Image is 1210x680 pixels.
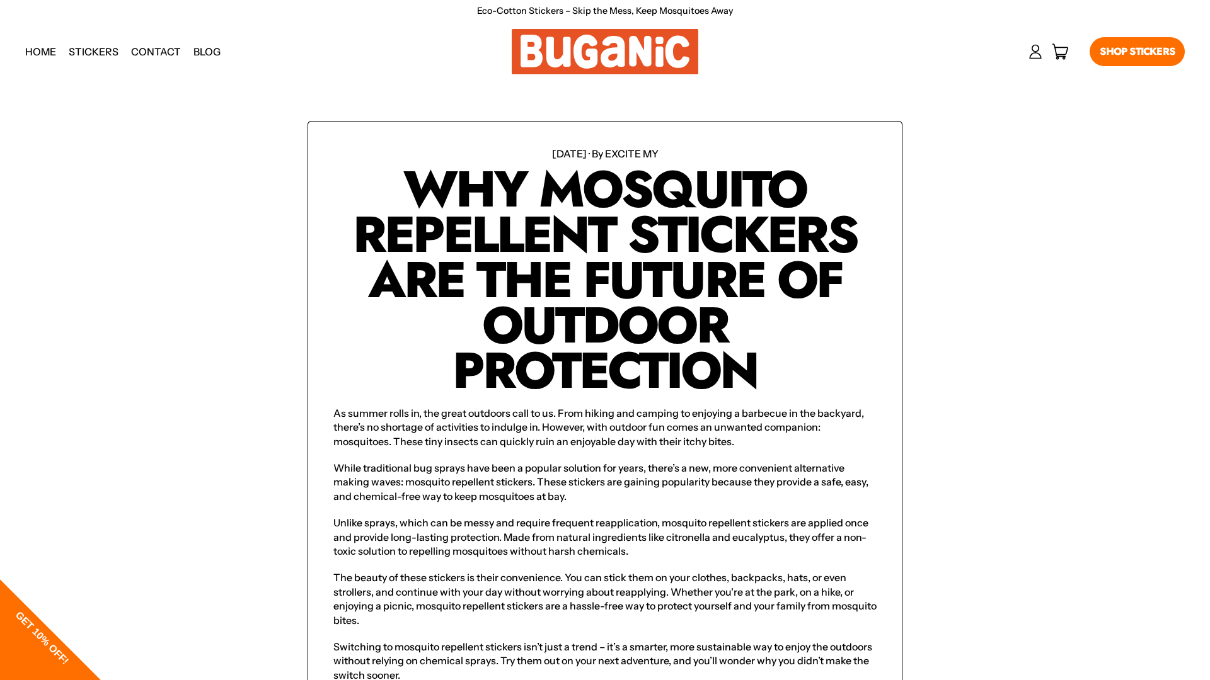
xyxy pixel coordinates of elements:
[552,147,587,160] time: [DATE]
[589,147,590,160] span: ·
[333,461,877,503] p: While traditional bug sprays have been a popular solution for years, there’s a new, more convenie...
[333,406,877,448] p: As summer rolls in, the great outdoors call to us. From hiking and camping to enjoying a barbecue...
[14,609,71,667] span: GET 10% OFF!
[62,36,125,67] a: Stickers
[512,29,698,74] img: Buganic
[333,516,877,558] p: Unlike sprays, which can be messy and require frequent reapplication, mosquito repellent stickers...
[592,147,659,160] span: By EXCITE MY
[187,36,227,67] a: Blog
[1090,37,1185,66] a: Shop Stickers
[19,36,62,67] a: Home
[333,570,877,627] p: The beauty of these stickers is their convenience. You can stick them on your clothes, backpacks,...
[125,36,187,67] a: Contact
[333,167,877,394] h1: Why Mosquito Repellent Stickers Are the Future of Outdoor Protection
